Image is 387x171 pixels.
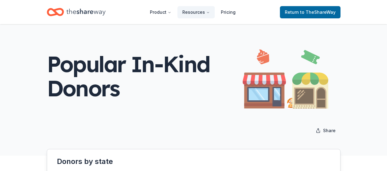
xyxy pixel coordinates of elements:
[300,9,336,15] span: to TheShareWay
[57,157,330,166] div: Donors by state
[280,6,340,18] a: Returnto TheShareWay
[145,5,240,19] nav: Main
[145,6,176,18] button: Product
[285,9,336,16] span: Return
[47,52,243,100] div: Popular In-Kind Donors
[216,6,240,18] a: Pricing
[243,44,328,109] img: Illustration for popular page
[311,125,340,137] button: Share
[323,127,336,134] span: Share
[177,6,215,18] button: Resources
[47,5,106,19] a: Home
